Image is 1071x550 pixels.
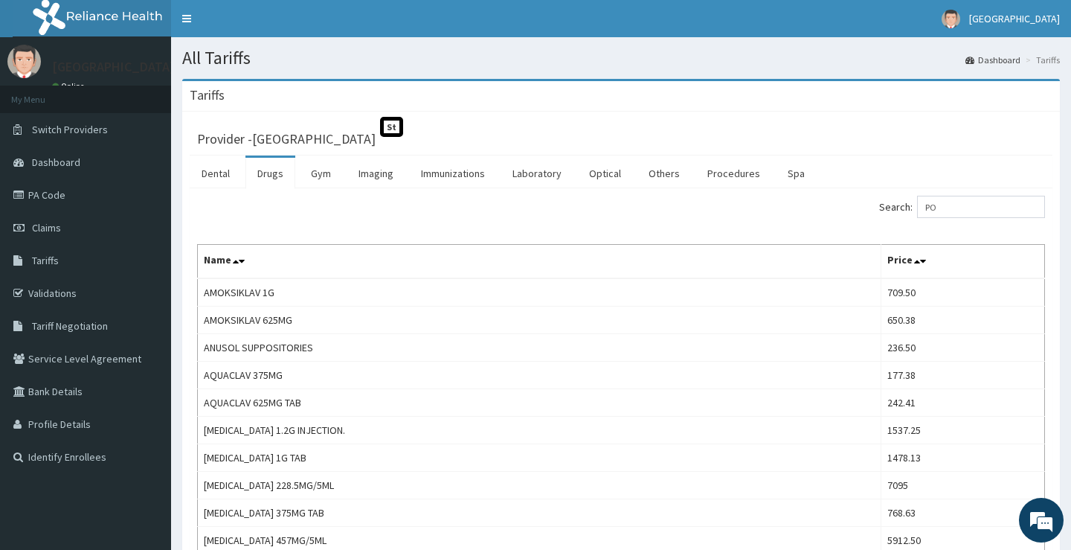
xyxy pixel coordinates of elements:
span: Claims [32,221,61,234]
th: Name [198,245,881,279]
td: 236.50 [881,334,1045,362]
a: Optical [577,158,633,189]
td: [MEDICAL_DATA] 375MG TAB [198,499,881,527]
td: 768.63 [881,499,1045,527]
td: 1478.13 [881,444,1045,472]
span: We're online! [86,174,205,324]
a: Gym [299,158,343,189]
span: Switch Providers [32,123,108,136]
a: Procedures [695,158,772,189]
a: Spa [776,158,817,189]
span: Tariff Negotiation [32,319,108,333]
td: AQUACLAV 375MG [198,362,881,389]
a: Dashboard [965,54,1020,66]
a: Others [637,158,692,189]
td: 650.38 [881,307,1045,334]
td: 709.50 [881,278,1045,307]
label: Search: [879,196,1045,218]
span: Dashboard [32,156,80,169]
a: Dental [190,158,242,189]
li: Tariffs [1022,54,1060,66]
img: User Image [942,10,960,28]
div: Chat with us now [77,83,250,103]
a: Drugs [245,158,295,189]
a: Immunizations [409,158,497,189]
span: [GEOGRAPHIC_DATA] [969,12,1060,25]
a: Imaging [347,158,405,189]
td: [MEDICAL_DATA] 1.2G INJECTION. [198,417,881,444]
img: User Image [7,45,41,78]
div: Minimize live chat window [244,7,280,43]
p: [GEOGRAPHIC_DATA] [52,60,175,74]
img: d_794563401_company_1708531726252_794563401 [28,74,60,112]
textarea: Type your message and hit 'Enter' [7,380,283,432]
td: 1537.25 [881,417,1045,444]
a: Laboratory [501,158,573,189]
td: [MEDICAL_DATA] 1G TAB [198,444,881,472]
h1: All Tariffs [182,48,1060,68]
td: [MEDICAL_DATA] 228.5MG/5ML [198,472,881,499]
span: Tariffs [32,254,59,267]
input: Search: [917,196,1045,218]
th: Price [881,245,1045,279]
td: ANUSOL SUPPOSITORIES [198,334,881,362]
td: 177.38 [881,362,1045,389]
td: AMOKSIKLAV 625MG [198,307,881,334]
h3: Provider - [GEOGRAPHIC_DATA] [197,132,376,146]
a: Online [52,81,88,92]
h3: Tariffs [190,89,225,102]
td: AMOKSIKLAV 1G [198,278,881,307]
td: 242.41 [881,389,1045,417]
td: AQUACLAV 625MG TAB [198,389,881,417]
span: St [380,117,403,137]
td: 7095 [881,472,1045,499]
